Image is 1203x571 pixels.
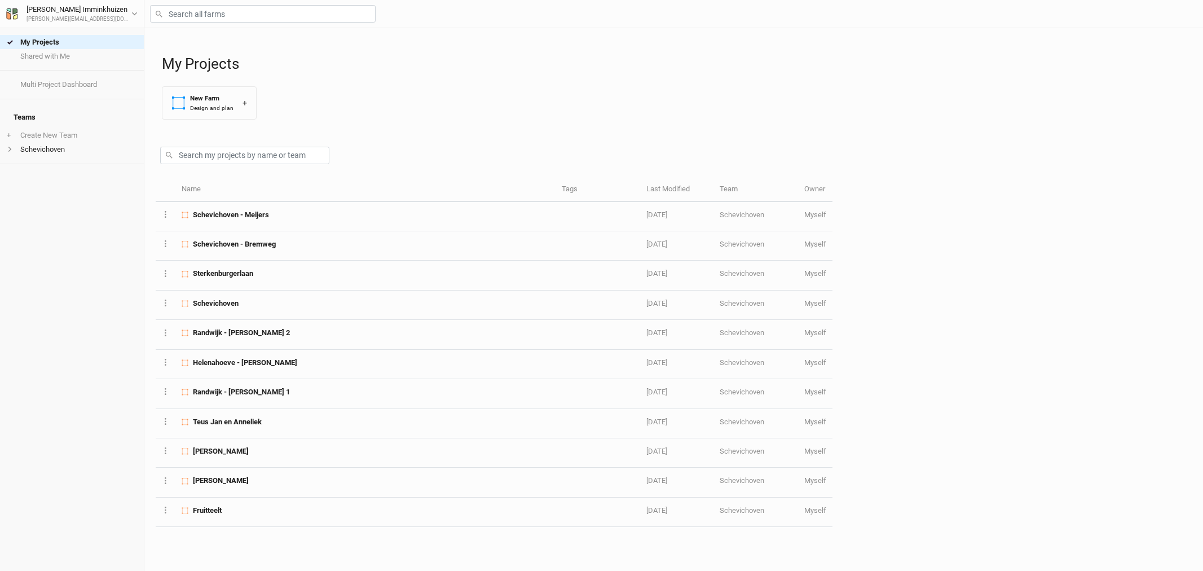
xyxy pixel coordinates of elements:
input: Search my projects by name or team [160,147,329,164]
span: Schevichoven - Bremweg [193,239,276,249]
h4: Teams [7,106,137,129]
span: Jan 18, 2024 12:45 PM [646,358,667,367]
div: Design and plan [190,104,233,112]
td: Schevichoven [713,350,798,379]
td: Schevichoven [713,379,798,409]
td: Schevichoven [713,261,798,290]
span: Tim [193,446,249,456]
th: Team [713,178,798,202]
button: New FarmDesign and plan+ [162,86,257,120]
td: Schevichoven [713,202,798,231]
span: Helenahoeve - Daniel [193,358,297,368]
span: ruben@schevichoven.nl [804,418,826,426]
span: Jan 17, 2024 9:47 AM [646,388,667,396]
span: Randwijk - Lisette 2 [193,328,290,338]
h1: My Projects [162,55,1192,73]
td: Schevichoven [713,468,798,497]
td: Schevichoven [713,231,798,261]
div: + [243,97,247,109]
th: Last Modified [640,178,713,202]
span: ruben@schevichoven.nl [804,299,826,308]
span: ruben@schevichoven.nl [804,476,826,485]
span: Fruitteelt [193,506,222,516]
th: Owner [798,178,832,202]
td: Schevichoven [713,409,798,438]
span: Nov 15, 2023 10:50 AM [646,476,667,485]
span: Nov 9, 2023 4:00 PM [646,506,667,515]
span: Jul 16, 2025 11:43 AM [646,240,667,248]
div: [PERSON_NAME][EMAIL_ADDRESS][DOMAIN_NAME] [27,15,131,24]
span: Sterkenburgerlaan [193,269,253,279]
span: Monique [193,476,249,486]
input: Search all farms [150,5,376,23]
span: Schevichoven - Meijers [193,210,269,220]
span: ruben@schevichoven.nl [804,447,826,455]
th: Tags [556,178,640,202]
span: Mar 31, 2025 11:08 AM [646,299,667,308]
span: ruben@schevichoven.nl [804,269,826,278]
span: Sep 8, 2025 11:10 AM [646,210,667,219]
div: New Farm [190,94,233,103]
span: ruben@schevichoven.nl [804,210,826,219]
td: Schevichoven [713,498,798,527]
td: Schevichoven [713,438,798,468]
td: Schevichoven [713,291,798,320]
span: May 30, 2025 4:59 PM [646,269,667,278]
span: Feb 6, 2024 9:51 AM [646,328,667,337]
span: ruben@schevichoven.nl [804,358,826,367]
span: Randwijk - Lisette 1 [193,387,290,397]
span: Jan 12, 2024 2:37 PM [646,418,667,426]
span: Schevichoven [193,298,239,309]
span: ruben@schevichoven.nl [804,506,826,515]
th: Name [175,178,556,202]
span: ruben@schevichoven.nl [804,388,826,396]
span: ruben@schevichoven.nl [804,240,826,248]
td: Schevichoven [713,320,798,349]
span: Jan 10, 2024 11:21 AM [646,447,667,455]
span: + [7,131,11,140]
span: Teus Jan en Anneliek [193,417,262,427]
div: [PERSON_NAME] Imminkhuizen [27,4,131,15]
span: ruben@schevichoven.nl [804,328,826,337]
button: [PERSON_NAME] Imminkhuizen[PERSON_NAME][EMAIL_ADDRESS][DOMAIN_NAME] [6,3,138,24]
